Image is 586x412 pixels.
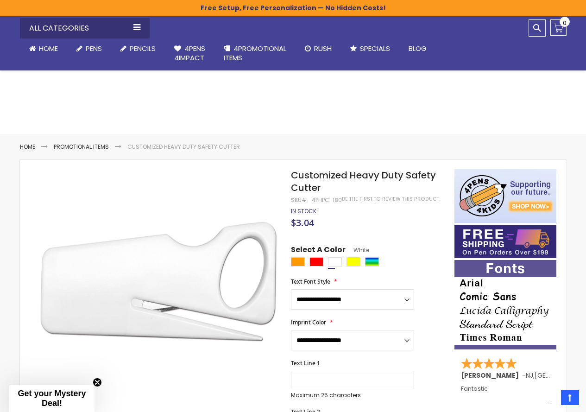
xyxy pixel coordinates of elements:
span: White [346,246,369,254]
span: Blog [409,44,427,53]
span: Imprint Color [291,318,326,326]
a: Specials [341,38,399,59]
span: 4Pens 4impact [174,44,205,63]
button: Close teaser [93,378,102,387]
div: All Categories [20,18,150,38]
span: Customized Heavy Duty Safety Cutter [291,169,436,194]
div: Fantastic [461,386,551,406]
span: Pencils [130,44,156,53]
span: In stock [291,207,316,215]
a: Home [20,38,67,59]
span: 4PROMOTIONAL ITEMS [224,44,286,63]
span: Text Font Style [291,278,330,285]
span: NJ [526,371,533,380]
span: Select A Color [291,245,346,257]
div: Availability [291,208,316,215]
span: Home [39,44,58,53]
span: Text Line 1 [291,359,320,367]
span: Rush [314,44,332,53]
img: font-personalization-examples [454,260,556,349]
span: 0 [563,19,567,27]
a: Pens [67,38,111,59]
a: Rush [296,38,341,59]
a: Blog [399,38,436,59]
span: [PERSON_NAME] [461,371,522,380]
span: Pens [86,44,102,53]
li: Customized Heavy Duty Safety Cutter [127,143,240,151]
span: Specials [360,44,390,53]
div: Get your Mystery Deal!Close teaser [9,385,95,412]
a: 4PROMOTIONALITEMS [214,38,296,69]
span: $3.04 [291,216,314,229]
iframe: Google Customer Reviews [510,387,586,412]
a: Pencils [111,38,165,59]
img: 4pens 4 kids [454,169,556,223]
img: Free shipping on orders over $199 [454,225,556,258]
div: Assorted [365,257,379,266]
a: Home [20,143,35,151]
div: White [328,257,342,266]
div: Orange [291,257,305,266]
p: Maximum 25 characters [291,392,414,399]
a: 0 [550,19,567,36]
a: Promotional Items [54,143,109,151]
a: Be the first to review this product [342,196,439,203]
strong: SKU [291,196,308,204]
div: Red [309,257,323,266]
div: 4PHPC-180 [312,196,342,204]
span: Get your Mystery Deal! [18,389,86,408]
div: Yellow [347,257,360,266]
a: 4Pens4impact [165,38,214,69]
img: white-4phpc-180-customized-heavy-duty-safety-cutter_1.jpg [38,168,279,408]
